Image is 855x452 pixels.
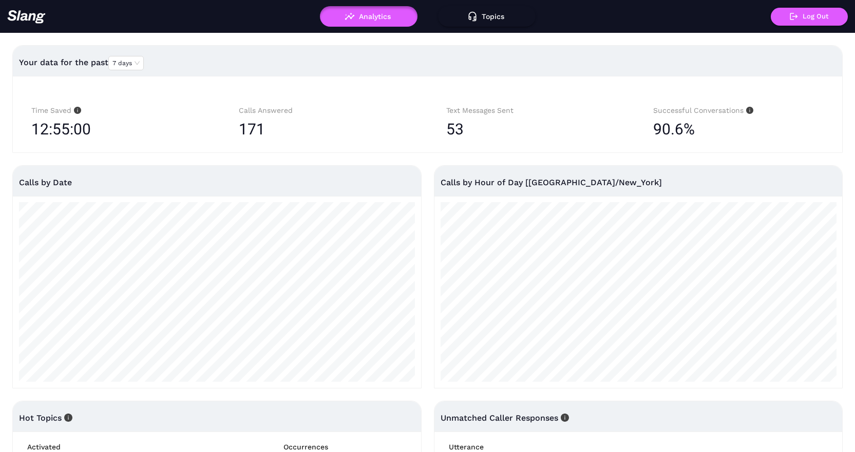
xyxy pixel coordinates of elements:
[744,107,753,114] span: info-circle
[19,50,836,75] div: Your data for the past
[441,413,569,423] span: Unmatched Caller Responses
[7,10,46,24] img: 623511267c55cb56e2f2a487_logo2.png
[320,6,417,27] button: Analytics
[446,120,464,138] span: 53
[653,116,695,142] span: 90.6%
[438,6,536,27] button: Topics
[19,166,415,199] div: Calls by Date
[62,414,72,422] span: info-circle
[31,116,91,142] span: 12:55:00
[71,107,81,114] span: info-circle
[446,105,617,116] div: Text Messages Sent
[31,106,81,114] span: Time Saved
[653,106,753,114] span: Successful Conversations
[239,105,409,116] div: Calls Answered
[320,12,417,19] a: Analytics
[441,166,837,199] div: Calls by Hour of Day [[GEOGRAPHIC_DATA]/New_York]
[558,414,569,422] span: info-circle
[112,56,140,70] span: 7 days
[771,8,848,26] button: Log Out
[239,120,265,138] span: 171
[19,413,72,423] span: Hot Topics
